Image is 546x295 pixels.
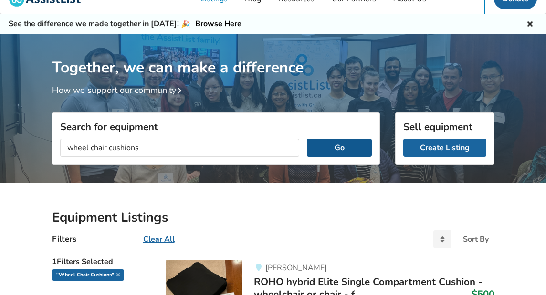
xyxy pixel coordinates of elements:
h4: Filters [52,234,76,244]
h5: See the difference we made together in [DATE]! 🎉 [9,19,241,29]
u: Clear All [143,234,175,244]
h1: Together, we can make a difference [52,34,494,77]
h2: Equipment Listings [52,209,494,226]
h3: Sell equipment [403,121,486,133]
a: How we support our community [52,84,186,96]
div: "wheel chair cushions" [52,269,124,281]
div: Sort By [463,235,489,243]
input: I am looking for... [60,139,300,157]
a: Create Listing [403,139,486,157]
h3: Search for equipment [60,121,372,133]
a: Browse Here [195,19,241,29]
span: [PERSON_NAME] [265,263,327,273]
button: Go [307,139,371,157]
h5: 1 Filters Selected [52,252,151,269]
